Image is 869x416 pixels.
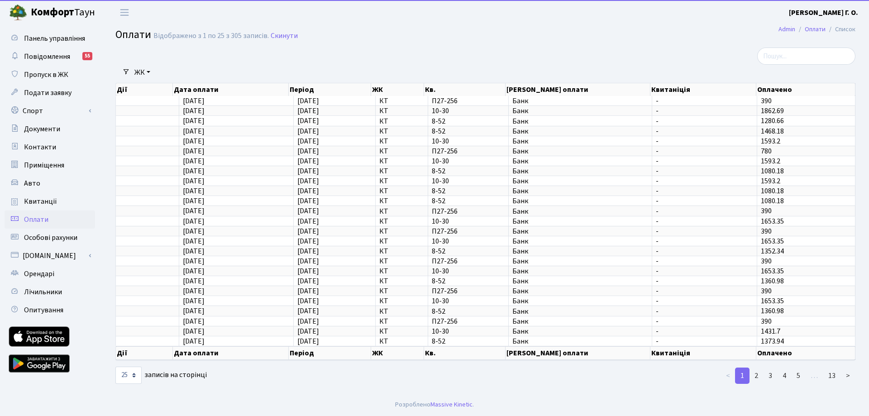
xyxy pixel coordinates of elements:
[761,236,784,246] span: 1653.35
[24,88,72,98] span: Подати заявку
[656,308,753,315] span: -
[512,268,649,275] span: Банк
[379,218,424,225] span: КТ
[379,118,424,125] span: КТ
[506,83,651,96] th: [PERSON_NAME] оплати
[183,116,205,126] span: [DATE]
[432,268,505,275] span: 10-30
[749,368,764,384] a: 2
[761,316,772,326] span: 390
[24,160,64,170] span: Приміщення
[297,96,319,106] span: [DATE]
[5,84,95,102] a: Подати заявку
[297,146,319,156] span: [DATE]
[512,297,649,305] span: Банк
[183,316,205,326] span: [DATE]
[761,166,784,176] span: 1080.18
[297,236,319,246] span: [DATE]
[512,258,649,265] span: Банк
[289,83,371,96] th: Період
[656,177,753,185] span: -
[432,107,505,115] span: 10-30
[297,136,319,146] span: [DATE]
[512,218,649,225] span: Банк
[24,124,60,134] span: Документи
[24,196,57,206] span: Квитанції
[656,208,753,215] span: -
[430,400,473,409] a: Massive Kinetic
[31,5,95,20] span: Таун
[5,48,95,66] a: Повідомлення55
[183,156,205,166] span: [DATE]
[5,265,95,283] a: Орендарі
[512,197,649,205] span: Банк
[756,346,855,360] th: Оплачено
[424,346,505,360] th: Кв.
[432,177,505,185] span: 10-30
[24,142,56,152] span: Контакти
[840,368,855,384] a: >
[183,336,205,346] span: [DATE]
[432,218,505,225] span: 10-30
[379,177,424,185] span: КТ
[761,256,772,266] span: 390
[9,4,27,22] img: logo.png
[512,138,649,145] span: Банк
[656,218,753,225] span: -
[115,367,207,384] label: записів на сторінці
[656,328,753,335] span: -
[297,176,319,186] span: [DATE]
[183,236,205,246] span: [DATE]
[656,258,753,265] span: -
[735,368,750,384] a: 1
[297,296,319,306] span: [DATE]
[5,66,95,84] a: Пропуск в ЖК
[512,318,649,325] span: Банк
[379,268,424,275] span: КТ
[379,208,424,215] span: КТ
[777,368,792,384] a: 4
[432,297,505,305] span: 10-30
[432,208,505,215] span: П27-256
[656,248,753,255] span: -
[432,248,505,255] span: 8-52
[379,158,424,165] span: КТ
[183,196,205,206] span: [DATE]
[379,228,424,235] span: КТ
[432,328,505,335] span: 10-30
[183,216,205,226] span: [DATE]
[379,238,424,245] span: КТ
[432,318,505,325] span: П27-256
[379,338,424,345] span: КТ
[153,32,269,40] div: Відображено з 1 по 25 з 305 записів.
[116,346,173,360] th: Дії
[271,32,298,40] a: Скинути
[5,247,95,265] a: [DOMAIN_NAME]
[512,228,649,235] span: Банк
[432,128,505,135] span: 8-52
[656,338,753,345] span: -
[297,156,319,166] span: [DATE]
[379,148,424,155] span: КТ
[761,296,784,306] span: 1653.35
[761,276,784,286] span: 1360.98
[761,146,772,156] span: 780
[116,83,173,96] th: Дії
[115,27,151,43] span: Оплати
[761,216,784,226] span: 1653.35
[24,33,85,43] span: Панель управління
[297,106,319,116] span: [DATE]
[656,287,753,295] span: -
[432,187,505,195] span: 8-52
[512,248,649,255] span: Банк
[512,277,649,285] span: Банк
[432,277,505,285] span: 8-52
[656,318,753,325] span: -
[297,266,319,276] span: [DATE]
[24,52,70,62] span: Повідомлення
[173,346,289,360] th: Дата оплати
[512,287,649,295] span: Банк
[650,83,756,96] th: Квитаніція
[757,48,855,65] input: Пошук...
[512,148,649,155] span: Банк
